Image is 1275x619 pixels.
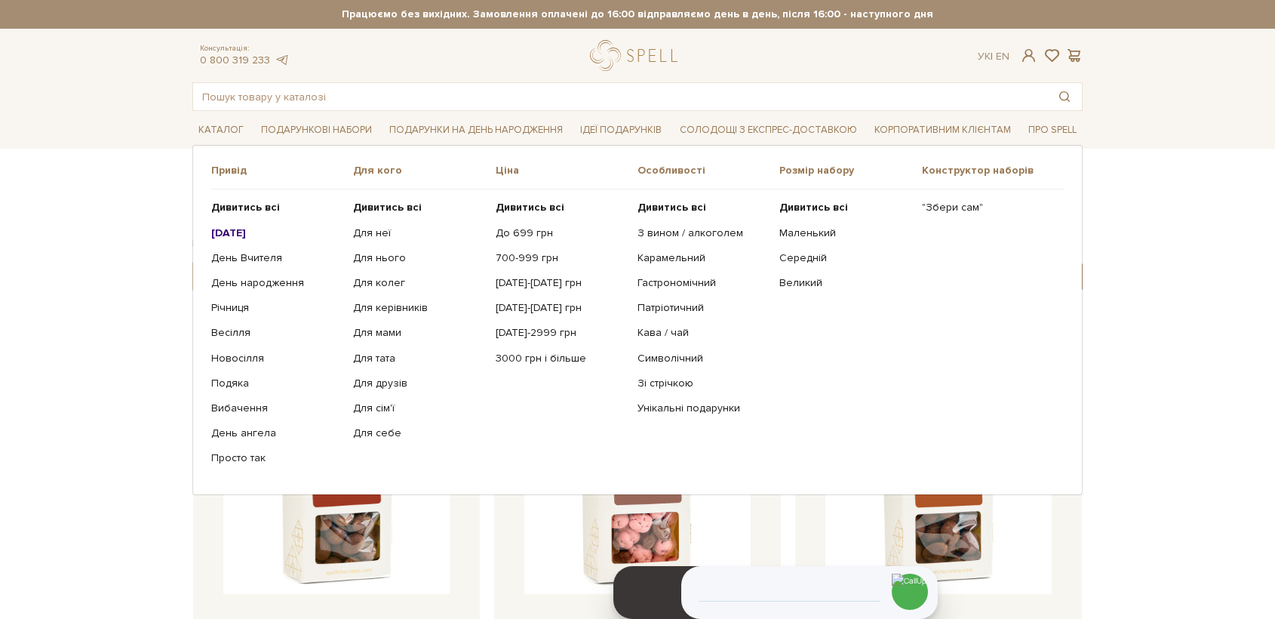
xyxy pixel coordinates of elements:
a: Для неї [353,226,484,240]
div: Каталог [192,145,1083,495]
a: [DATE] [211,226,342,240]
a: Просто так [211,451,342,465]
a: Середній [779,251,910,265]
a: Подяка [211,377,342,390]
b: Дивитись всі [637,201,706,214]
a: Подарунки на День народження [383,119,569,142]
b: Дивитись всі [211,201,280,214]
a: Річниця [211,301,342,315]
a: Для колег [353,276,484,290]
a: Каталог [192,119,250,142]
a: Дивитись всі [496,201,626,214]
a: Унікальні подарунки [637,402,768,415]
span: | [991,50,993,63]
span: Розмір набору [779,164,921,177]
div: Ук [978,50,1009,63]
a: Для тата [353,352,484,365]
a: Кава / чай [637,326,768,340]
a: День народження [211,276,342,290]
a: Весілля [211,326,342,340]
a: Для себе [353,427,484,440]
a: Подарункові набори [255,119,378,142]
b: Дивитись всі [496,201,564,214]
a: 700-999 грн [496,251,626,265]
a: Гастрономічний [637,276,768,290]
a: Для сім'ї [353,402,484,415]
a: Дивитись всі [779,201,910,214]
span: Для кого [353,164,495,177]
a: Для нього [353,251,484,265]
a: [DATE]-[DATE] грн [496,276,626,290]
a: Великий [779,276,910,290]
a: logo [590,40,684,71]
a: Патріотичний [637,301,768,315]
b: Дивитись всі [353,201,422,214]
a: Для друзів [353,377,484,390]
a: Карамельний [637,251,768,265]
span: Консультація: [200,44,289,54]
a: "Збери сам" [922,201,1052,214]
span: Особливості [637,164,779,177]
a: 3000 грн і більше [496,352,626,365]
a: Солодощі з експрес-доставкою [674,117,863,143]
a: Символічний [637,352,768,365]
a: До 699 грн [496,226,626,240]
a: З вином / алкоголем [637,226,768,240]
a: День ангела [211,427,342,440]
button: Пошук товару у каталозі [1047,83,1082,110]
a: Новосілля [211,352,342,365]
a: Маленький [779,226,910,240]
a: [DATE]-[DATE] грн [496,301,626,315]
span: Ціна [496,164,637,177]
a: Вибачення [211,402,342,415]
a: Корпоративним клієнтам [868,119,1017,142]
a: Дивитись всі [637,201,768,214]
b: Дивитись всі [779,201,848,214]
a: [DATE]-2999 грн [496,326,626,340]
a: Дивитись всі [353,201,484,214]
a: День Вчителя [211,251,342,265]
a: En [996,50,1009,63]
a: Зі стрічкою [637,377,768,390]
b: [DATE] [211,226,246,239]
a: Про Spell [1022,119,1083,142]
a: Дивитись всі [211,201,342,214]
span: Конструктор наборів [922,164,1064,177]
a: Для мами [353,326,484,340]
a: telegram [274,54,289,66]
a: 0 800 319 233 [200,54,270,66]
a: Ідеї подарунків [574,119,668,142]
a: Для керівників [353,301,484,315]
span: Привід [211,164,353,177]
input: Пошук товару у каталозі [193,83,1047,110]
strong: Працюємо без вихідних. Замовлення оплачені до 16:00 відправляємо день в день, після 16:00 - насту... [192,8,1083,21]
